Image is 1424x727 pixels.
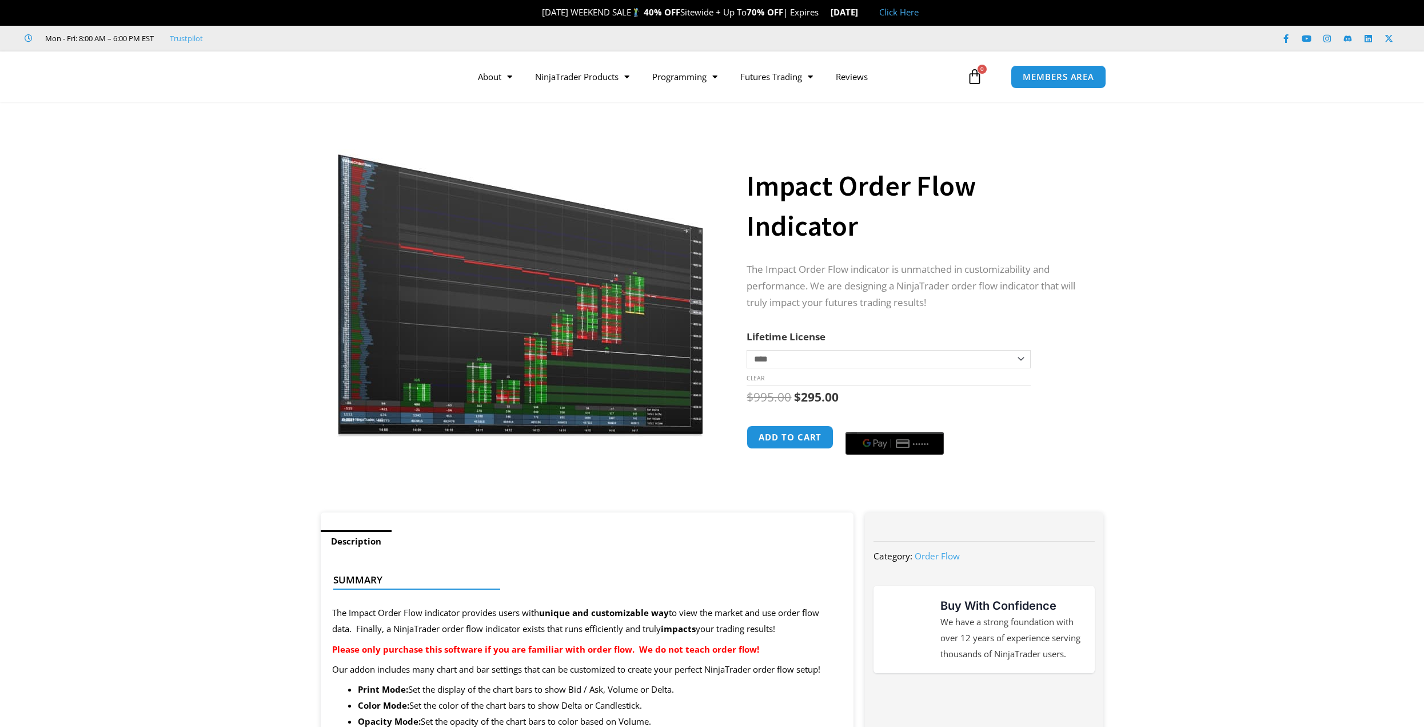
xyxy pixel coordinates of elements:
[747,389,791,405] bdi: 995.00
[661,623,696,634] strong: impacts
[845,432,944,455] button: Buy with GPay
[641,63,729,90] a: Programming
[747,261,1080,311] p: The Impact Order Flow indicator is unmatched in customizability and performance. We are designing...
[747,374,764,382] a: Clear options
[466,63,524,90] a: About
[358,716,421,727] strong: Opacity Mode:
[332,643,759,655] strong: Please only purchase this software if you are familiar with order flow. We do not teach order flow!
[644,6,680,18] strong: 40% OFF
[729,63,824,90] a: Futures Trading
[978,65,987,74] span: 0
[879,6,919,18] a: Click Here
[358,700,409,711] strong: Color Mode:
[747,426,833,449] button: Add to cart
[632,8,640,17] img: 🏌️‍♂️
[337,122,704,438] img: OrderFlow 2
[530,6,830,18] span: [DATE] WEEKEND SALE Sitewide + Up To | Expires
[1023,73,1094,81] span: MEMBERS AREA
[524,63,641,90] a: NinjaTrader Products
[358,682,843,698] li: Set the display of the chart bars to show Bid / Ask, Volume or Delta.
[873,550,912,562] span: Category:
[819,8,828,17] img: ⌛
[898,692,1070,713] img: NinjaTrader Wordmark color RGB | Affordable Indicators – NinjaTrader
[333,574,832,586] h4: Summary
[843,424,946,425] iframe: Secure payment input frame
[950,60,1000,93] a: 0
[794,389,839,405] bdi: 295.00
[859,8,867,17] img: 🏭
[915,550,960,562] a: Order Flow
[42,31,154,45] span: Mon - Fri: 8:00 AM – 6:00 PM EST
[332,605,843,637] p: The Impact Order Flow indicator provides users with to view the market and use order flow data. F...
[539,607,669,618] strong: unique and customizable way
[747,389,753,405] span: $
[321,530,392,553] a: Description
[302,56,425,97] img: LogoAI | Affordable Indicators – NinjaTrader
[914,440,931,448] text: ••••••
[358,684,408,695] strong: Print Mode:
[747,166,1080,246] h1: Impact Order Flow Indicator
[940,614,1083,662] p: We have a strong foundation with over 12 years of experience serving thousands of NinjaTrader users.
[170,31,203,45] a: Trustpilot
[332,662,843,678] p: Our addon includes many chart and bar settings that can be customized to create your perfect Ninj...
[747,6,783,18] strong: 70% OFF
[794,389,801,405] span: $
[824,63,879,90] a: Reviews
[1011,65,1106,89] a: MEMBERS AREA
[885,609,926,650] img: mark thumbs good 43913 | Affordable Indicators – NinjaTrader
[747,330,825,343] label: Lifetime License
[831,6,868,18] strong: [DATE]
[940,597,1083,614] h3: Buy With Confidence
[533,8,541,17] img: 🎉
[466,63,964,90] nav: Menu
[358,698,843,714] li: Set the color of the chart bars to show Delta or Candlestick.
